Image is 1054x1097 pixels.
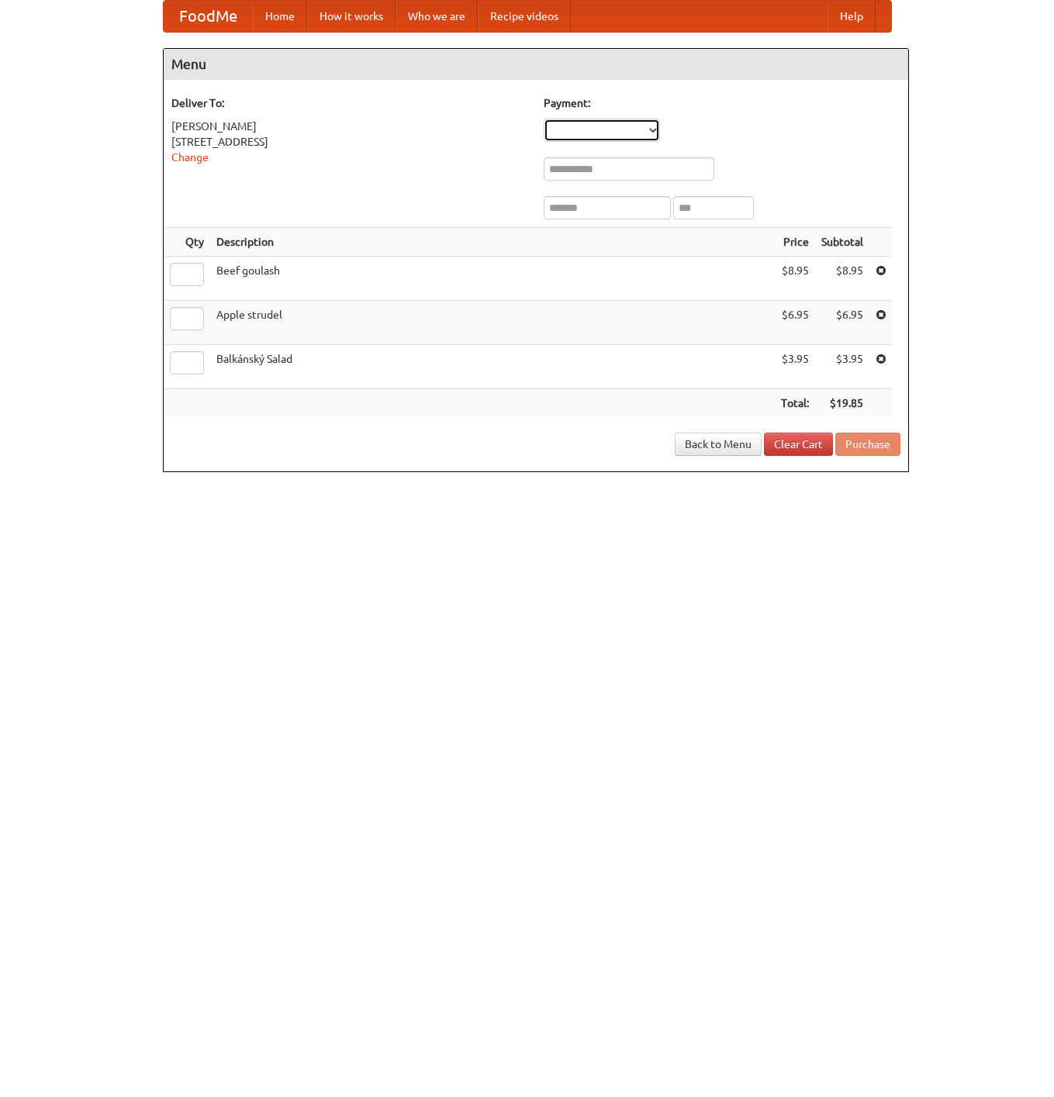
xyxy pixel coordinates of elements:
h5: Deliver To: [171,95,528,111]
th: Qty [164,228,210,257]
a: Recipe videos [478,1,571,32]
a: FoodMe [164,1,253,32]
div: [STREET_ADDRESS] [171,134,528,150]
a: Who we are [396,1,478,32]
td: $3.95 [815,345,869,389]
a: Back to Menu [675,433,762,456]
h4: Menu [164,49,908,80]
a: Clear Cart [764,433,833,456]
th: Total: [775,389,815,418]
th: Description [210,228,775,257]
a: Help [828,1,876,32]
td: $6.95 [815,301,869,345]
th: $19.85 [815,389,869,418]
td: $3.95 [775,345,815,389]
button: Purchase [835,433,900,456]
td: Beef goulash [210,257,775,301]
td: $8.95 [775,257,815,301]
td: Balkánský Salad [210,345,775,389]
td: Apple strudel [210,301,775,345]
a: How it works [307,1,396,32]
a: Home [253,1,307,32]
td: $8.95 [815,257,869,301]
a: Change [171,151,209,164]
th: Price [775,228,815,257]
td: $6.95 [775,301,815,345]
th: Subtotal [815,228,869,257]
div: [PERSON_NAME] [171,119,528,134]
h5: Payment: [544,95,900,111]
